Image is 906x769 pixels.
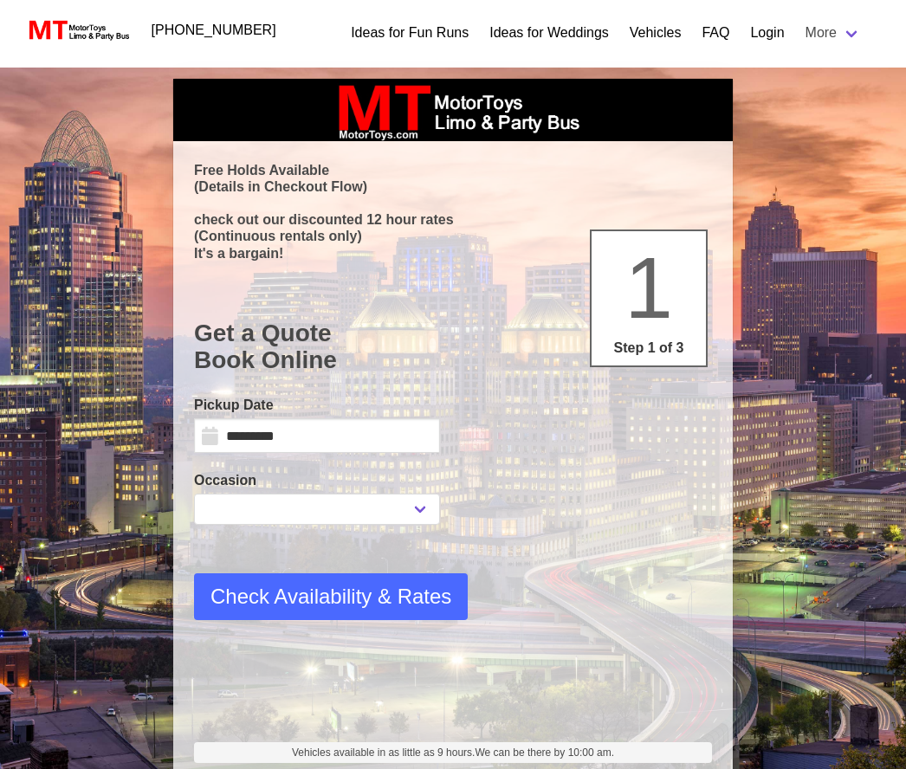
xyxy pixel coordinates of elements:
span: Vehicles available in as little as 9 hours. [292,745,614,760]
p: (Details in Checkout Flow) [194,178,712,195]
a: More [795,16,871,50]
p: check out our discounted 12 hour rates [194,211,712,228]
label: Occasion [194,470,440,491]
p: Free Holds Available [194,162,712,178]
img: box_logo_brand.jpeg [323,79,583,141]
button: Check Availability & Rates [194,573,468,620]
h1: Get a Quote Book Online [194,320,712,374]
a: [PHONE_NUMBER] [141,13,287,48]
a: Ideas for Fun Runs [351,23,469,43]
p: (Continuous rentals only) [194,228,712,244]
label: Pickup Date [194,395,440,416]
p: Step 1 of 3 [599,338,699,359]
a: FAQ [702,23,729,43]
span: 1 [624,239,673,336]
a: Login [750,23,784,43]
span: We can be there by 10:00 am. [475,746,614,759]
p: It's a bargain! [194,245,712,262]
img: MotorToys Logo [24,18,131,42]
span: Check Availability & Rates [210,581,451,612]
a: Ideas for Weddings [489,23,609,43]
a: Vehicles [630,23,682,43]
